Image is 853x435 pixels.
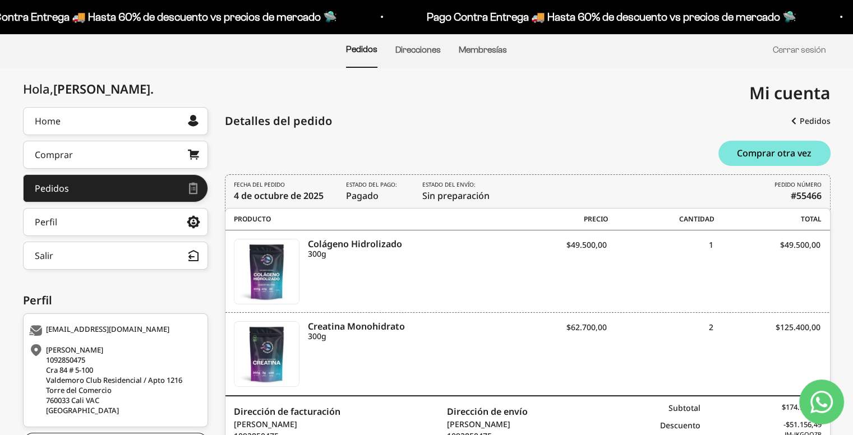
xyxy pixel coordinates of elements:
[791,111,831,131] a: Pedidos
[579,402,700,414] div: Subtotal
[23,292,208,309] div: Perfil
[566,239,607,250] span: $49.500,00
[308,249,500,259] i: 300g
[308,239,500,249] i: Colágeno Hidrolizado
[234,239,299,304] a: Colágeno Hidrolizado - 300g
[459,45,507,54] a: Membresías
[23,174,208,202] a: Pedidos
[234,321,299,387] a: Creatina Monohidrato - 300g
[150,80,154,97] span: .
[35,217,57,226] div: Perfil
[774,181,822,189] i: PEDIDO NÚMERO
[29,345,199,415] div: [PERSON_NAME] 1092850475 Cra 84 # 5-100 Valdemoro Club Residencial / Apto 1216 Torre del Comercio...
[346,181,397,189] i: Estado del pago:
[607,239,713,261] div: 1
[607,214,714,224] span: Cantidad
[422,181,490,202] span: Sin preparación
[713,239,820,261] div: $49.500,00
[714,214,822,224] span: Total
[422,181,476,189] i: Estado del envío:
[425,8,794,26] p: Pago Contra Entrega 🚚 Hasta 60% de descuento vs precios de mercado 🛸
[308,239,500,259] a: Colágeno Hidrolizado 300g
[447,405,528,418] strong: Dirección de envío
[346,44,377,54] a: Pedidos
[395,45,441,54] a: Direcciones
[308,321,500,331] i: Creatina Monohidrato
[791,189,822,202] b: #55466
[23,208,208,236] a: Perfil
[23,82,154,96] div: Hola,
[35,117,61,126] div: Home
[35,251,53,260] div: Salir
[607,321,713,344] div: 2
[308,331,500,341] i: 300g
[234,189,324,202] time: 4 de octubre de 2025
[23,141,208,169] a: Comprar
[501,214,608,224] span: Precio
[35,150,73,159] div: Comprar
[234,239,299,304] img: Colágeno Hidrolizado - 300g
[35,184,69,193] div: Pedidos
[308,321,500,341] a: Creatina Monohidrato 300g
[234,322,299,386] img: Creatina Monohidrato - 300g
[700,402,822,414] div: $174.900,00
[234,181,285,189] i: FECHA DEL PEDIDO
[234,214,501,224] span: Producto
[783,419,822,429] span: -$51.156,49
[53,80,154,97] span: [PERSON_NAME]
[23,107,208,135] a: Home
[773,45,826,54] a: Cerrar sesión
[718,141,831,166] button: Comprar otra vez
[566,322,607,332] span: $62.700,00
[23,242,208,270] button: Salir
[225,113,332,129] div: Detalles del pedido
[29,325,199,336] div: [EMAIL_ADDRESS][DOMAIN_NAME]
[749,81,831,104] span: Mi cuenta
[713,321,820,344] div: $125.400,00
[346,181,400,202] span: Pagado
[234,405,340,418] strong: Dirección de facturación
[737,149,811,158] span: Comprar otra vez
